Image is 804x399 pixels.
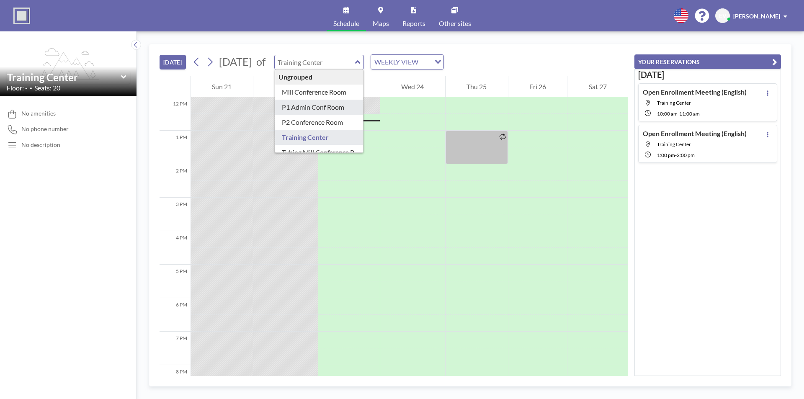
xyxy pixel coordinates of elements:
div: Tubing Mill Conference Room [275,145,363,160]
div: 2 PM [160,164,191,198]
span: 10:00 AM [657,111,678,117]
img: organization-logo [13,8,30,24]
div: Sun 21 [191,76,253,97]
div: 1 PM [160,131,191,164]
input: Training Center [7,71,121,83]
button: [DATE] [160,55,186,70]
span: Training Center [657,141,691,147]
span: No amenities [21,110,56,117]
span: 1:00 PM [657,152,675,158]
div: Mon 22 [253,76,318,97]
div: 12 PM [160,97,191,131]
span: WEEKLY VIEW [373,57,420,67]
div: 6 PM [160,298,191,332]
h4: Open Enrollment Meeting (English) [643,129,747,138]
div: 7 PM [160,332,191,365]
div: Fri 26 [508,76,567,97]
button: YOUR RESERVATIONS [634,54,781,69]
div: Sat 27 [567,76,628,97]
span: • [30,85,32,91]
input: Training Center [275,55,355,69]
span: EV [719,12,727,20]
div: 5 PM [160,265,191,298]
span: Other sites [439,20,471,27]
span: Reports [402,20,425,27]
h4: Open Enrollment Meeting (English) [643,88,747,96]
span: [PERSON_NAME] [733,13,780,20]
div: Search for option [371,55,443,69]
div: No description [21,141,60,149]
span: Schedule [333,20,359,27]
span: Training Center [657,100,691,106]
span: - [675,152,677,158]
span: Maps [373,20,389,27]
span: 11:00 AM [679,111,700,117]
h3: [DATE] [638,70,777,80]
div: 4 PM [160,231,191,265]
div: Thu 25 [446,76,508,97]
span: [DATE] [219,55,252,68]
span: Seats: 20 [34,84,60,92]
div: Wed 24 [380,76,445,97]
span: 2:00 PM [677,152,695,158]
span: - [678,111,679,117]
input: Search for option [421,57,430,67]
div: Training Center [275,130,363,145]
span: No phone number [21,125,69,133]
div: Ungrouped [275,70,363,85]
div: 3 PM [160,198,191,231]
span: Floor: - [7,84,28,92]
div: P2 Conference Room [275,115,363,130]
span: of [256,55,265,68]
div: P1 Admin Conf Room [275,100,363,115]
div: Mill Conference Room [275,85,363,100]
div: 8 PM [160,365,191,399]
